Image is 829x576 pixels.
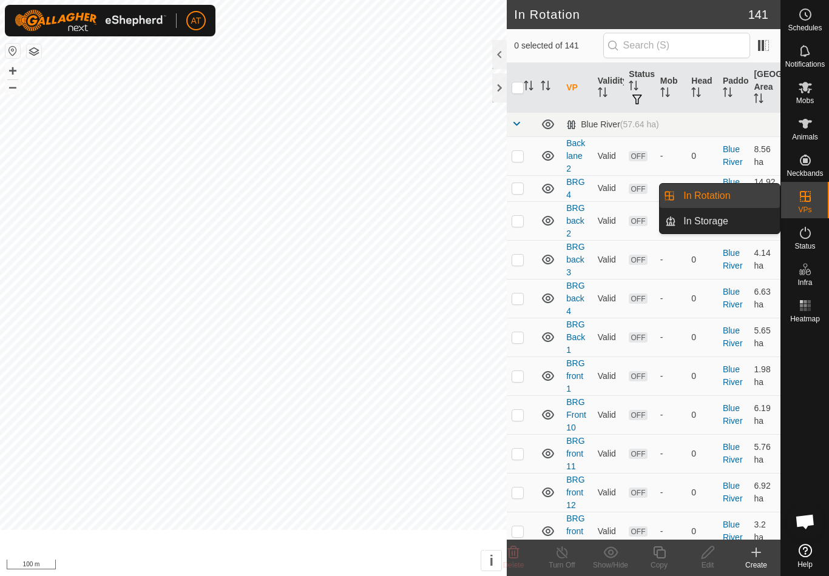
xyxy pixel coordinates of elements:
[593,63,624,113] th: Validity
[206,560,251,571] a: Privacy Policy
[27,44,41,59] button: Map Layers
[798,206,811,213] span: VPs
[686,318,718,357] td: 0
[593,512,624,551] td: Valid
[593,240,624,279] td: Valid
[683,214,728,229] span: In Storage
[749,240,780,279] td: 4.14 ha
[797,561,813,568] span: Help
[629,216,647,226] span: OFF
[593,175,624,201] td: Valid
[629,255,647,265] span: OFF
[566,436,584,471] a: BRG front 11
[683,189,730,203] span: In Rotation
[718,63,749,113] th: Paddock
[723,403,743,426] a: Blue River
[514,39,603,52] span: 0 selected of 141
[593,473,624,512] td: Valid
[749,318,780,357] td: 5.65 ha
[603,33,750,58] input: Search (S)
[5,44,20,58] button: Reset Map
[787,503,824,540] div: Open chat
[723,326,743,348] a: Blue River
[723,144,743,167] a: Blue River
[686,434,718,473] td: 0
[796,97,814,104] span: Mobs
[566,177,584,199] a: BRG 4
[723,287,743,309] a: Blue River
[723,177,743,199] a: Blue River
[624,63,655,113] th: Status
[797,279,812,286] span: Infra
[660,253,682,266] div: -
[655,63,687,113] th: Mob
[749,357,780,395] td: 1.98 ha
[691,89,701,99] p-sorticon: Activate to sort
[723,520,743,542] a: Blue River
[686,279,718,318] td: 0
[686,240,718,279] td: 0
[561,63,593,113] th: VP
[503,561,524,569] span: Delete
[566,203,584,238] a: BRG back 2
[686,175,718,201] td: 0
[660,182,682,195] div: -
[686,512,718,551] td: 0
[593,434,624,473] td: Valid
[794,243,815,250] span: Status
[749,63,780,113] th: [GEOGRAPHIC_DATA] Area
[686,395,718,434] td: 0
[538,560,586,571] div: Turn Off
[629,293,647,304] span: OFF
[566,475,584,510] a: BRG front 12
[723,89,733,99] p-sorticon: Activate to sort
[749,512,780,551] td: 3.2 ha
[566,119,658,130] div: Blue River
[660,292,682,305] div: -
[723,442,743,464] a: Blue River
[629,449,647,459] span: OFF
[566,281,584,316] a: BRG back 4
[593,201,624,240] td: Valid
[635,560,683,571] div: Copy
[541,82,550,92] p-sorticon: Activate to sort
[629,332,647,343] span: OFF
[676,184,780,208] a: In Rotation
[792,133,818,141] span: Animals
[748,5,768,24] span: 141
[790,315,820,323] span: Heatmap
[566,242,584,277] a: BRG back 3
[191,15,201,27] span: AT
[514,7,748,22] h2: In Rotation
[660,150,682,162] div: -
[660,331,682,344] div: -
[593,395,624,434] td: Valid
[629,487,647,498] span: OFF
[660,209,780,233] li: In Storage
[660,447,682,460] div: -
[586,560,635,571] div: Show/Hide
[593,357,624,395] td: Valid
[686,136,718,175] td: 0
[749,473,780,512] td: 6.92 ha
[629,184,647,194] span: OFF
[629,526,647,537] span: OFF
[566,397,586,432] a: BRG Front 10
[566,320,585,355] a: BRG Back1
[593,318,624,357] td: Valid
[15,10,166,32] img: Gallagher Logo
[629,151,647,161] span: OFF
[754,95,763,105] p-sorticon: Activate to sort
[593,279,624,318] td: Valid
[723,364,743,387] a: Blue River
[749,175,780,201] td: 14.92 ha
[683,560,732,571] div: Edit
[788,24,822,32] span: Schedules
[723,481,743,503] a: Blue River
[660,184,780,208] li: In Rotation
[566,358,584,393] a: BRG front 1
[787,170,823,177] span: Neckbands
[732,560,780,571] div: Create
[629,410,647,420] span: OFF
[265,560,301,571] a: Contact Us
